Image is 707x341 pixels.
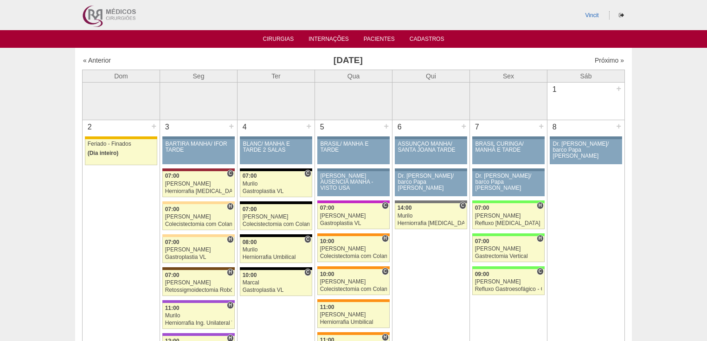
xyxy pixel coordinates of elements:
[240,234,312,237] div: Key: Blanc
[475,213,542,219] div: [PERSON_NAME]
[162,270,235,296] a: H 07:00 [PERSON_NAME] Retossigmoidectomia Robótica
[475,246,542,252] div: [PERSON_NAME]
[162,333,235,336] div: Key: IFOR
[320,246,387,252] div: [PERSON_NAME]
[475,205,489,211] span: 07:00
[317,299,390,302] div: Key: São Luiz - SCS
[165,188,232,194] div: Herniorrafia [MEDICAL_DATA] Robótica
[547,83,562,97] div: 1
[165,305,180,311] span: 11:00
[243,173,257,179] span: 07:00
[160,70,238,82] th: Seg
[85,136,157,139] div: Key: Feriado
[398,173,464,192] div: Dr. [PERSON_NAME]/ barco Papa [PERSON_NAME]
[537,120,545,132] div: +
[615,83,623,95] div: +
[410,36,444,45] a: Cadastros
[472,168,545,171] div: Key: Aviso
[476,173,542,192] div: Dr. [PERSON_NAME]/ barco Papa [PERSON_NAME]
[317,171,390,196] a: [PERSON_NAME] AUSENCIA MANHA - VISTO USA
[398,220,465,226] div: Herniorrafia [MEDICAL_DATA] Robótica
[150,120,158,132] div: +
[165,313,232,319] div: Murilo
[320,319,387,325] div: Herniorrafia Umbilical
[382,235,389,242] span: Hospital
[165,173,180,179] span: 07:00
[317,168,390,171] div: Key: Aviso
[537,268,544,275] span: Consultório
[240,270,312,296] a: C 10:00 Marcal Gastroplastia VL
[395,171,467,196] a: Dr. [PERSON_NAME]/ barco Papa [PERSON_NAME]
[321,141,387,153] div: BRASIL/ MANHÃ E TARDE
[553,141,619,160] div: Dr. [PERSON_NAME]/ barco Papa [PERSON_NAME]
[398,213,465,219] div: Murilo
[475,286,542,292] div: Refluxo Gastroesofágico - Cirurgia VL
[459,202,466,209] span: Consultório
[243,272,257,278] span: 10:00
[317,233,390,236] div: Key: São Luiz - SCS
[240,204,312,230] a: 07:00 [PERSON_NAME] Colecistectomia com Colangiografia VL
[320,279,387,285] div: [PERSON_NAME]
[162,237,235,263] a: H 07:00 [PERSON_NAME] Gastroplastia VL
[382,120,390,132] div: +
[240,171,312,197] a: C 07:00 Murilo Gastroplastia VL
[472,233,545,236] div: Key: Brasil
[398,205,412,211] span: 14:00
[88,150,119,156] span: (Dia inteiro)
[475,220,542,226] div: Refluxo [MEDICAL_DATA] esofágico Robótico
[472,266,545,269] div: Key: Brasil
[83,120,97,134] div: 2
[162,139,235,164] a: BARTIRA MANHÃ/ IFOR TARDE
[320,253,387,259] div: Colecistectomia com Colangiografia VL
[240,136,312,139] div: Key: Aviso
[395,136,467,139] div: Key: Aviso
[263,36,294,45] a: Cirurgias
[392,70,470,82] th: Qui
[317,332,390,335] div: Key: São Luiz - SCS
[382,334,389,341] span: Hospital
[550,139,622,164] a: Dr. [PERSON_NAME]/ barco Papa [PERSON_NAME]
[537,235,544,242] span: Hospital
[83,57,111,64] a: « Anterior
[165,320,232,326] div: Herniorrafia Ing. Unilateral VL
[320,286,387,292] div: Colecistectomia com Colangiografia VL
[317,236,390,262] a: H 10:00 [PERSON_NAME] Colecistectomia com Colangiografia VL
[320,238,334,244] span: 10:00
[243,221,310,227] div: Colecistectomia com Colangiografia VL
[317,203,390,229] a: C 07:00 [PERSON_NAME] Gastroplastia VL
[227,302,234,309] span: Hospital
[317,139,390,164] a: BRASIL/ MANHÃ E TARDE
[243,239,257,245] span: 08:00
[304,269,311,276] span: Consultório
[472,200,545,203] div: Key: Brasil
[243,214,310,220] div: [PERSON_NAME]
[240,139,312,164] a: BLANC/ MANHÃ E TARDE 2 SALAS
[472,171,545,196] a: Dr. [PERSON_NAME]/ barco Papa [PERSON_NAME]
[162,136,235,139] div: Key: Aviso
[395,203,467,229] a: C 14:00 Murilo Herniorrafia [MEDICAL_DATA] Robótica
[472,136,545,139] div: Key: Aviso
[475,238,489,244] span: 07:00
[321,173,387,192] div: [PERSON_NAME] AUSENCIA MANHA - VISTO USA
[165,181,232,187] div: [PERSON_NAME]
[240,168,312,171] div: Key: Blanc
[162,204,235,230] a: H 07:00 [PERSON_NAME] Colecistectomia com Colangiografia VL
[595,57,624,64] a: Próximo »
[320,312,387,318] div: [PERSON_NAME]
[317,136,390,139] div: Key: Aviso
[315,120,329,134] div: 5
[472,203,545,229] a: H 07:00 [PERSON_NAME] Refluxo [MEDICAL_DATA] esofágico Robótico
[395,168,467,171] div: Key: Aviso
[160,120,174,134] div: 3
[315,70,392,82] th: Qua
[213,54,483,67] h3: [DATE]
[317,269,390,295] a: C 10:00 [PERSON_NAME] Colecistectomia com Colangiografia VL
[227,120,235,132] div: +
[382,268,389,275] span: Consultório
[304,170,311,177] span: Consultório
[227,269,234,276] span: Hospital
[320,205,334,211] span: 07:00
[537,202,544,209] span: Hospital
[615,120,623,132] div: +
[162,267,235,270] div: Key: Santa Joana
